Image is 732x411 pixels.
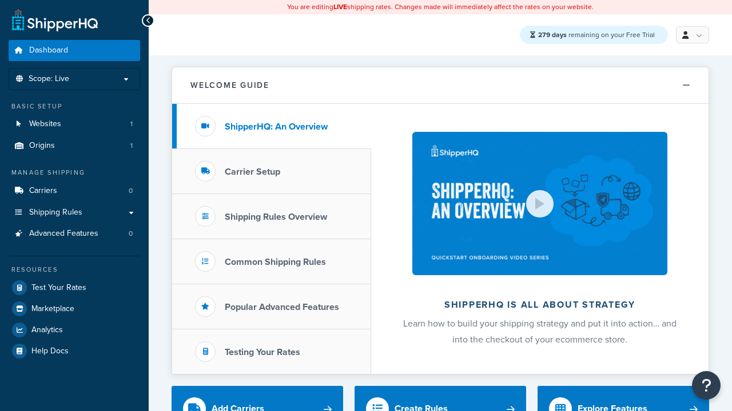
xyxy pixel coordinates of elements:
[29,229,98,239] span: Advanced Features
[403,317,677,346] span: Learn how to build your shipping strategy and put it into action… and into the checkout of your e...
[29,208,82,217] span: Shipping Rules
[29,74,69,84] span: Scope: Live
[9,168,140,178] div: Manage Shipping
[129,186,133,196] span: 0
[130,141,133,151] span: 1
[9,223,140,244] li: Advanced Features
[9,320,140,340] a: Analytics
[9,180,140,202] li: Carriers
[692,371,721,400] button: Open Resource Center
[9,135,140,156] a: Origins1
[9,277,140,298] a: Test Your Rates
[225,212,327,222] h3: Shipping Rules Overview
[9,102,140,111] div: Basic Setup
[31,325,63,335] span: Analytics
[225,302,339,312] h3: Popular Advanced Features
[9,265,140,275] div: Resources
[190,81,269,90] h2: Welcome Guide
[9,40,140,61] a: Dashboard
[538,30,655,40] span: remaining on your Free Trial
[172,67,709,104] button: Welcome Guide
[31,304,74,314] span: Marketplace
[31,283,86,293] span: Test Your Rates
[9,135,140,156] li: Origins
[401,300,678,310] h2: ShipperHQ is all about strategy
[9,180,140,202] a: Carriers0
[225,167,280,177] h3: Carrier Setup
[29,119,61,129] span: Websites
[412,132,667,275] img: ShipperHQ is all about strategy
[9,114,140,135] a: Websites1
[9,223,140,244] a: Advanced Features0
[9,202,140,223] a: Shipping Rules
[29,141,55,151] span: Origins
[31,346,69,356] span: Help Docs
[333,2,347,12] b: LIVE
[9,299,140,319] a: Marketplace
[538,30,567,40] strong: 279 days
[225,122,328,132] h3: ShipperHQ: An Overview
[29,186,57,196] span: Carriers
[9,341,140,361] a: Help Docs
[130,119,133,129] span: 1
[29,46,68,55] span: Dashboard
[225,347,300,357] h3: Testing Your Rates
[9,114,140,135] li: Websites
[129,229,133,239] span: 0
[225,257,326,267] h3: Common Shipping Rules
